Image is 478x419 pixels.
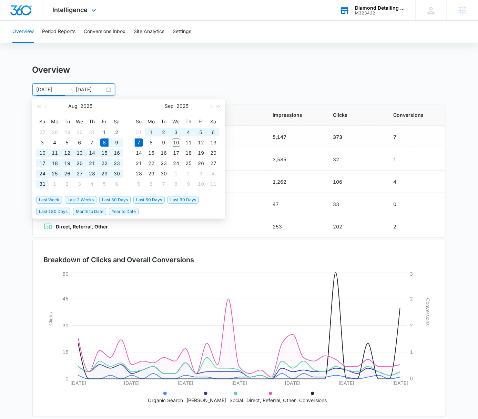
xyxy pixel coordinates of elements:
[165,99,174,113] button: Sep
[182,116,195,127] th: Th
[100,159,109,167] div: 22
[134,21,164,43] button: Site Analytics
[68,87,73,92] span: to
[73,137,86,148] td: 2025-08-06
[133,137,145,148] td: 2025-09-07
[111,179,123,189] td: 2025-09-06
[209,170,217,178] div: 4
[147,180,155,188] div: 6
[73,127,86,137] td: 2025-07-30
[49,168,61,179] td: 2025-08-25
[197,159,205,167] div: 26
[100,128,109,136] div: 1
[100,170,109,178] div: 29
[36,196,62,204] span: Last Week
[63,128,71,136] div: 29
[63,180,71,188] div: 2
[182,137,195,148] td: 2025-09-11
[75,128,84,136] div: 30
[36,137,49,148] td: 2025-08-03
[147,159,155,167] div: 22
[160,170,168,178] div: 30
[73,116,86,127] th: We
[42,21,75,43] button: Period Reports
[299,397,327,404] p: Conversions
[133,179,145,189] td: 2025-10-05
[172,159,180,167] div: 24
[61,158,73,168] td: 2025-08-19
[51,170,59,178] div: 25
[113,180,121,188] div: 6
[61,148,73,158] td: 2025-08-12
[157,116,170,127] th: Tu
[61,116,73,127] th: Tu
[135,159,143,167] div: 21
[62,296,68,302] tspan: 45
[133,196,165,204] span: Last 60 Days
[197,139,205,147] div: 12
[207,127,220,137] td: 2025-09-06
[38,170,47,178] div: 24
[86,179,98,189] td: 2025-09-04
[51,139,59,147] div: 4
[147,128,155,136] div: 1
[170,148,182,158] td: 2025-09-17
[135,180,143,188] div: 5
[135,128,143,136] div: 31
[73,148,86,158] td: 2025-08-13
[265,171,325,193] td: 1,262
[133,168,145,179] td: 2025-09-28
[160,149,168,157] div: 16
[145,179,157,189] td: 2025-10-06
[285,380,301,386] tspan: [DATE]
[111,158,123,168] td: 2025-08-23
[61,137,73,148] td: 2025-08-05
[75,139,84,147] div: 6
[197,149,205,157] div: 19
[184,170,193,178] div: 2
[86,127,98,137] td: 2025-07-31
[184,139,193,147] div: 11
[230,397,243,404] p: Social
[86,148,98,158] td: 2025-08-14
[113,128,121,136] div: 2
[145,168,157,179] td: 2025-09-29
[113,159,121,167] div: 23
[273,111,317,119] span: Impressions
[182,158,195,168] td: 2025-09-25
[184,159,193,167] div: 25
[325,193,385,215] td: 33
[182,127,195,137] td: 2025-09-04
[207,168,220,179] td: 2025-10-04
[109,208,139,215] span: Year to Date
[247,397,296,404] p: Direct, Referral, Other
[75,149,84,157] div: 13
[36,208,70,215] span: Last 180 Days
[26,41,62,45] div: Domain Overview
[69,40,74,45] img: tab_keywords_by_traffic_grey.svg
[18,18,76,23] div: Domain: [DOMAIN_NAME]
[182,148,195,158] td: 2025-09-18
[209,139,217,147] div: 13
[37,86,65,93] input: Start date
[113,139,121,147] div: 9
[209,180,217,188] div: 11
[86,137,98,148] td: 2025-08-07
[209,159,217,167] div: 27
[62,271,68,277] tspan: 60
[61,179,73,189] td: 2025-09-02
[76,41,116,45] div: Keywords by Traffic
[49,179,61,189] td: 2025-09-01
[12,21,34,43] button: Overview
[265,215,325,238] td: 253
[385,148,446,171] td: 1
[209,149,217,157] div: 20
[265,193,325,215] td: 47
[133,158,145,168] td: 2025-09-21
[88,159,96,167] div: 21
[195,168,207,179] td: 2025-10-03
[68,99,78,113] button: Aug
[19,40,24,45] img: tab_domain_overview_orange.svg
[167,196,199,204] span: Last 90 Days
[265,148,325,171] td: 3,585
